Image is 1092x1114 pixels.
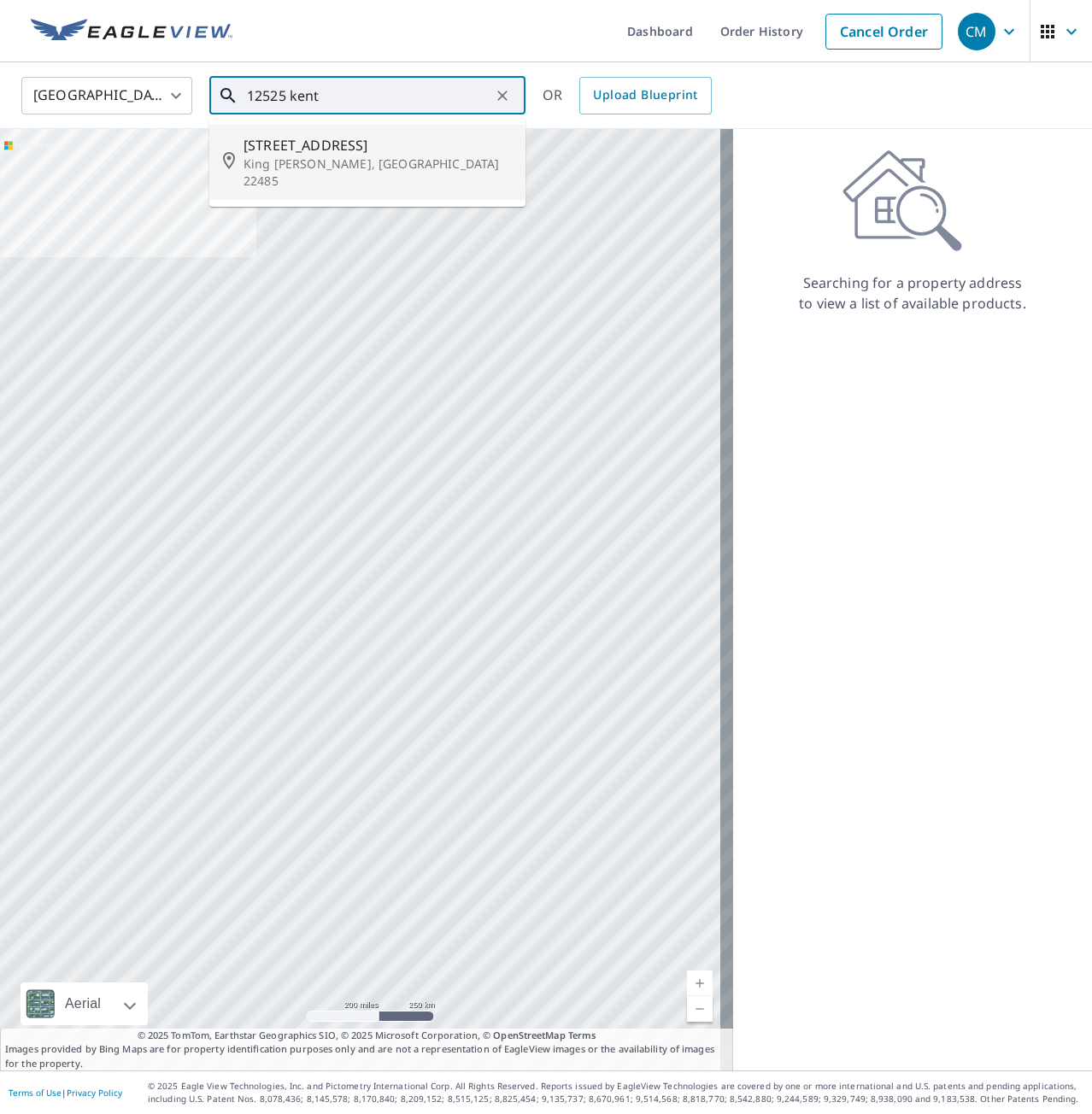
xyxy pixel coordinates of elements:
[31,19,232,44] img: EV Logo
[138,1029,596,1043] span: © 2025 TomTom, Earthstar Geographics SIO, © 2025 Microsoft Corporation, ©
[593,85,697,106] span: Upload Blueprint
[490,84,514,108] button: Clear
[244,155,512,190] p: King [PERSON_NAME], [GEOGRAPHIC_DATA] 22485
[67,1087,122,1099] a: Privacy Policy
[21,72,192,120] div: [GEOGRAPHIC_DATA]
[568,1029,596,1041] a: Terms
[958,13,995,50] div: CM
[687,970,713,996] a: Current Level 5, Zoom In
[60,982,106,1025] div: Aerial
[687,996,713,1022] a: Current Level 5, Zoom Out
[9,1088,122,1098] p: |
[9,1087,62,1099] a: Terms of Use
[493,1029,565,1041] a: OpenStreetMap
[247,72,490,120] input: Search by address or latitude-longitude
[148,1080,1083,1105] p: © 2025 Eagle View Technologies, Inc. and Pictometry International Corp. All Rights Reserved. Repo...
[543,77,712,114] div: OR
[579,77,711,114] a: Upload Blueprint
[825,14,942,50] a: Cancel Order
[798,273,1027,314] p: Searching for a property address to view a list of available products.
[21,982,148,1025] div: Aerial
[244,135,512,155] span: [STREET_ADDRESS]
